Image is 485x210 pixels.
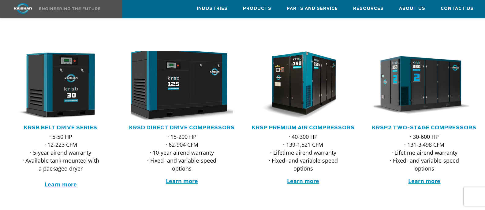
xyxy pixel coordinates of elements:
p: · 5-50 HP · 12-223 CFM · 5-year airend warranty · Available tank-mounted with a packaged dryer [22,133,99,188]
img: Engineering the future [39,7,100,10]
a: Products [243,0,271,17]
div: krsp350 [374,51,475,120]
span: About Us [399,5,425,12]
a: Learn more [166,177,198,185]
span: Resources [353,5,384,12]
a: KRSP Premium Air Compressors [252,125,355,130]
div: krsp150 [252,51,354,120]
a: Contact Us [441,0,474,17]
p: · 40-300 HP · 139-1,521 CFM · Lifetime airend warranty · Fixed- and variable-speed options [265,133,342,172]
a: KRSP2 Two-Stage Compressors [372,125,476,130]
p: · 30-600 HP · 131-3,498 CFM · Lifetime airend warranty · Fixed- and variable-speed options [386,133,463,172]
img: krsp150 [248,51,350,120]
img: krsp350 [369,51,471,120]
a: Resources [353,0,384,17]
a: KRSB Belt Drive Series [24,125,97,130]
a: Industries [197,0,228,17]
span: Industries [197,5,228,12]
div: krsb30 [10,51,111,120]
img: krsb30 [5,51,107,120]
a: Learn more [287,177,319,185]
span: Parts and Service [287,5,338,12]
img: krsd125 [121,48,233,123]
a: Learn more [408,177,440,185]
a: Learn more [45,181,77,188]
a: Parts and Service [287,0,338,17]
span: Products [243,5,271,12]
a: KRSD Direct Drive Compressors [129,125,235,130]
div: krsd125 [131,51,233,120]
p: · 15-200 HP · 62-904 CFM · 10-year airend warranty · Fixed- and variable-speed options [143,133,220,172]
span: Contact Us [441,5,474,12]
a: About Us [399,0,425,17]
